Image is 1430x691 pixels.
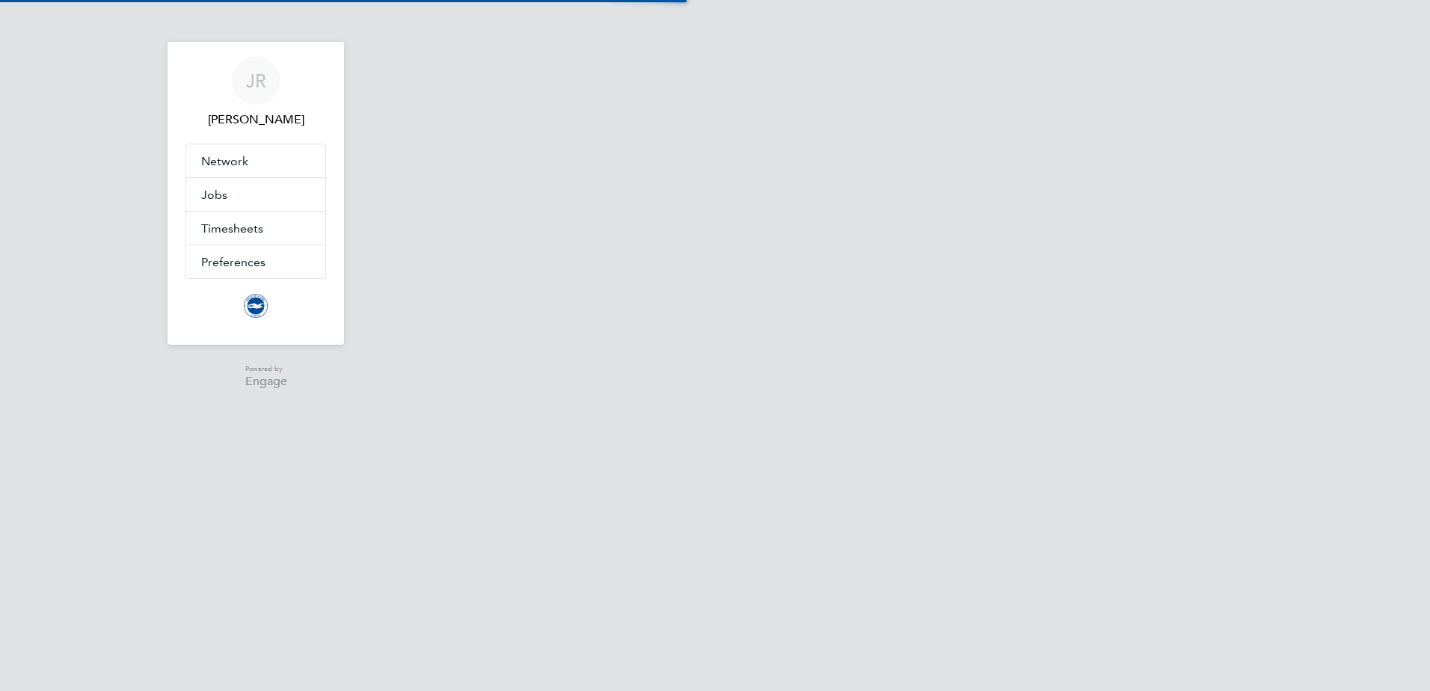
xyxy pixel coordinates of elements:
[186,245,325,278] button: Preferences
[185,294,326,318] a: Go to home page
[186,212,325,245] button: Timesheets
[168,42,344,345] nav: Main navigation
[186,178,325,211] button: Jobs
[185,57,326,129] a: JR[PERSON_NAME]
[201,188,227,202] span: Jobs
[201,255,266,269] span: Preferences
[185,111,326,129] span: Joe Radley-Martin
[201,221,263,236] span: Timesheets
[201,154,248,168] span: Network
[186,144,325,177] button: Network
[246,71,266,90] span: JR
[224,363,288,387] a: Powered byEngage
[244,294,268,318] img: brightonandhovealbion-logo-retina.png
[245,375,287,388] span: Engage
[245,363,287,375] span: Powered by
